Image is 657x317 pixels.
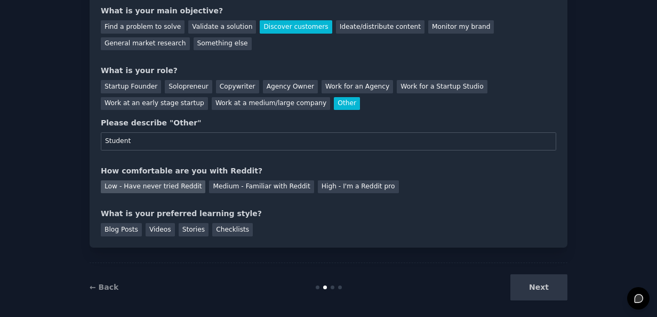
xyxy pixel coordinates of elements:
div: How comfortable are you with Reddit? [101,165,556,177]
div: Discover customers [260,20,332,34]
div: Copywriter [216,80,259,93]
div: Solopreneur [165,80,212,93]
div: Work for a Startup Studio [397,80,487,93]
div: High - I'm a Reddit pro [318,180,399,194]
div: Agency Owner [263,80,318,93]
div: Something else [194,37,252,51]
div: Monitor my brand [428,20,494,34]
div: What is your preferred learning style? [101,208,556,219]
a: ← Back [90,283,118,291]
div: Startup Founder [101,80,161,93]
div: Other [334,97,360,110]
div: Work for an Agency [322,80,393,93]
div: Blog Posts [101,223,142,236]
div: Videos [146,223,175,236]
div: Checklists [212,223,253,236]
div: General market research [101,37,190,51]
input: Your role [101,132,556,150]
div: What is your role? [101,65,556,76]
div: What is your main objective? [101,5,556,17]
div: Stories [179,223,209,236]
div: Ideate/distribute content [336,20,424,34]
div: Work at a medium/large company [212,97,330,110]
div: Find a problem to solve [101,20,185,34]
div: Validate a solution [188,20,256,34]
div: Please describe "Other" [101,117,556,129]
div: Work at an early stage startup [101,97,208,110]
div: Low - Have never tried Reddit [101,180,205,194]
div: Medium - Familiar with Reddit [209,180,314,194]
